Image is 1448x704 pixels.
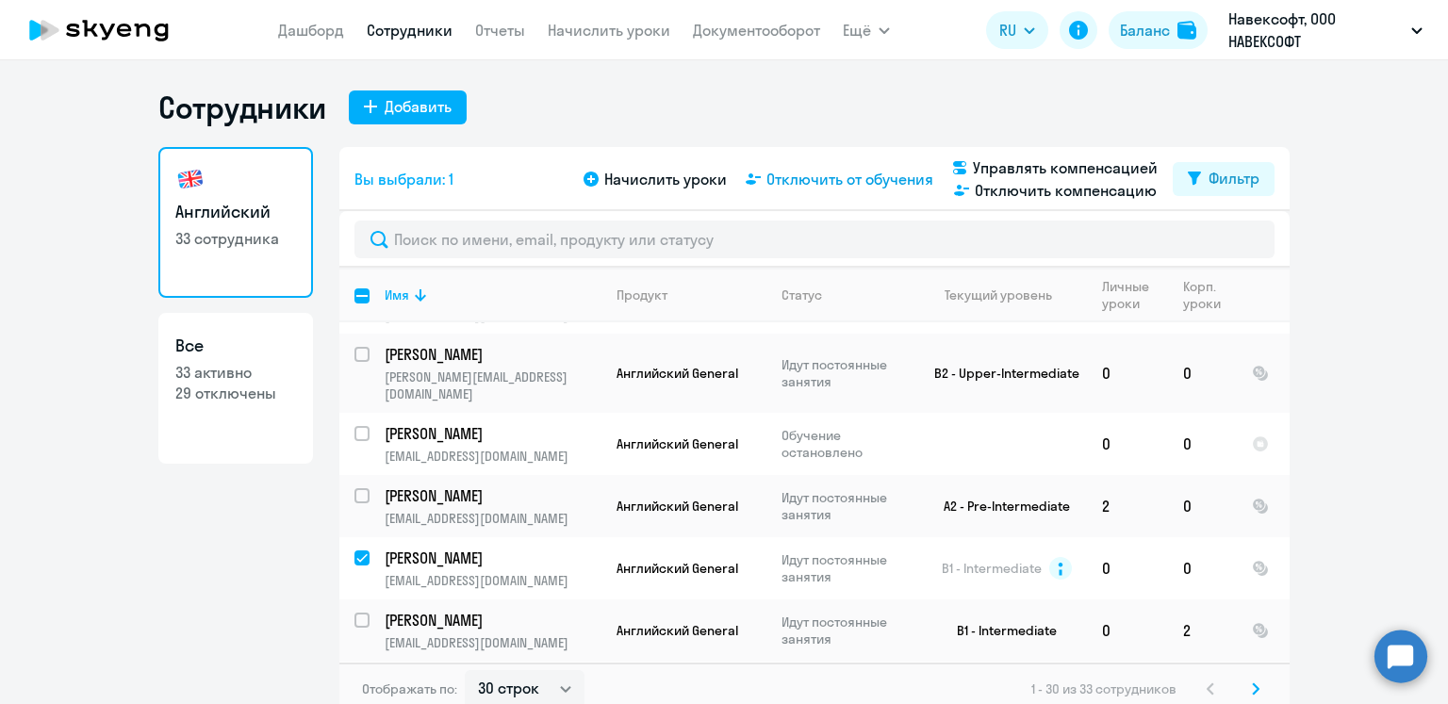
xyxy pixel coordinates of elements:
[385,510,601,527] p: [EMAIL_ADDRESS][DOMAIN_NAME]
[385,548,598,568] p: [PERSON_NAME]
[385,368,601,402] p: [PERSON_NAME][EMAIL_ADDRESS][DOMAIN_NAME]
[475,21,525,40] a: Отчеты
[1168,599,1237,662] td: 2
[782,356,911,390] p: Идут постоянные занятия
[1087,475,1168,537] td: 2
[385,610,598,630] p: [PERSON_NAME]
[782,614,911,647] p: Идут постоянные занятия
[975,179,1157,202] span: Отключить компенсацию
[385,423,601,444] a: [PERSON_NAME]
[367,21,452,40] a: Сотрудники
[1087,413,1168,475] td: 0
[1183,278,1224,312] div: Корп. уроки
[912,599,1087,662] td: B1 - Intermediate
[973,156,1158,179] span: Управлять компенсацией
[385,287,601,303] div: Имя
[1109,11,1208,49] button: Балансbalance
[782,287,911,303] div: Статус
[175,164,206,194] img: english
[617,287,667,303] div: Продукт
[385,344,601,365] a: [PERSON_NAME]
[385,287,409,303] div: Имя
[385,423,598,444] p: [PERSON_NAME]
[158,89,326,126] h1: Сотрудники
[1031,680,1176,697] span: 1 - 30 из 33 сотрудников
[278,21,344,40] a: Дашборд
[1168,413,1237,475] td: 0
[385,572,601,589] p: [EMAIL_ADDRESS][DOMAIN_NAME]
[385,448,601,465] p: [EMAIL_ADDRESS][DOMAIN_NAME]
[1177,21,1196,40] img: balance
[385,95,452,118] div: Добавить
[782,489,911,523] p: Идут постоянные занятия
[617,435,738,452] span: Английский General
[385,548,601,568] a: [PERSON_NAME]
[1173,162,1275,196] button: Фильтр
[158,147,313,298] a: Английский33 сотрудника
[354,168,453,190] span: Вы выбрали: 1
[548,21,670,40] a: Начислить уроки
[1102,278,1167,312] div: Личные уроки
[617,498,738,515] span: Английский General
[782,551,911,585] p: Идут постоянные занятия
[1168,475,1237,537] td: 0
[766,168,933,190] span: Отключить от обучения
[175,200,296,224] h3: Английский
[782,427,911,461] p: Обучение остановлено
[385,485,601,506] a: [PERSON_NAME]
[617,560,738,577] span: Английский General
[617,365,738,382] span: Английский General
[843,19,871,41] span: Ещё
[693,21,820,40] a: Документооборот
[945,287,1052,303] div: Текущий уровень
[349,90,467,124] button: Добавить
[175,228,296,249] p: 33 сотрудника
[927,287,1086,303] div: Текущий уровень
[158,313,313,464] a: Все33 активно29 отключены
[1087,599,1168,662] td: 0
[385,610,601,630] a: [PERSON_NAME]
[354,221,1275,258] input: Поиск по имени, email, продукту или статусу
[1087,537,1168,599] td: 0
[175,362,296,383] p: 33 активно
[385,634,601,651] p: [EMAIL_ADDRESS][DOMAIN_NAME]
[942,560,1042,577] span: B1 - Intermediate
[1168,537,1237,599] td: 0
[362,680,457,697] span: Отображать по:
[1087,334,1168,413] td: 0
[1209,167,1259,189] div: Фильтр
[1120,19,1170,41] div: Баланс
[175,334,296,358] h3: Все
[843,11,890,49] button: Ещё
[999,19,1016,41] span: RU
[175,383,296,403] p: 29 отключены
[1168,334,1237,413] td: 0
[912,475,1087,537] td: A2 - Pre-Intermediate
[782,287,822,303] div: Статус
[1102,278,1155,312] div: Личные уроки
[617,622,738,639] span: Английский General
[1183,278,1236,312] div: Корп. уроки
[385,344,598,365] p: [PERSON_NAME]
[617,287,765,303] div: Продукт
[385,485,598,506] p: [PERSON_NAME]
[986,11,1048,49] button: RU
[1228,8,1404,53] p: Навексофт, ООО НАВЕКСОФТ
[1219,8,1432,53] button: Навексофт, ООО НАВЕКСОФТ
[604,168,727,190] span: Начислить уроки
[912,334,1087,413] td: B2 - Upper-Intermediate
